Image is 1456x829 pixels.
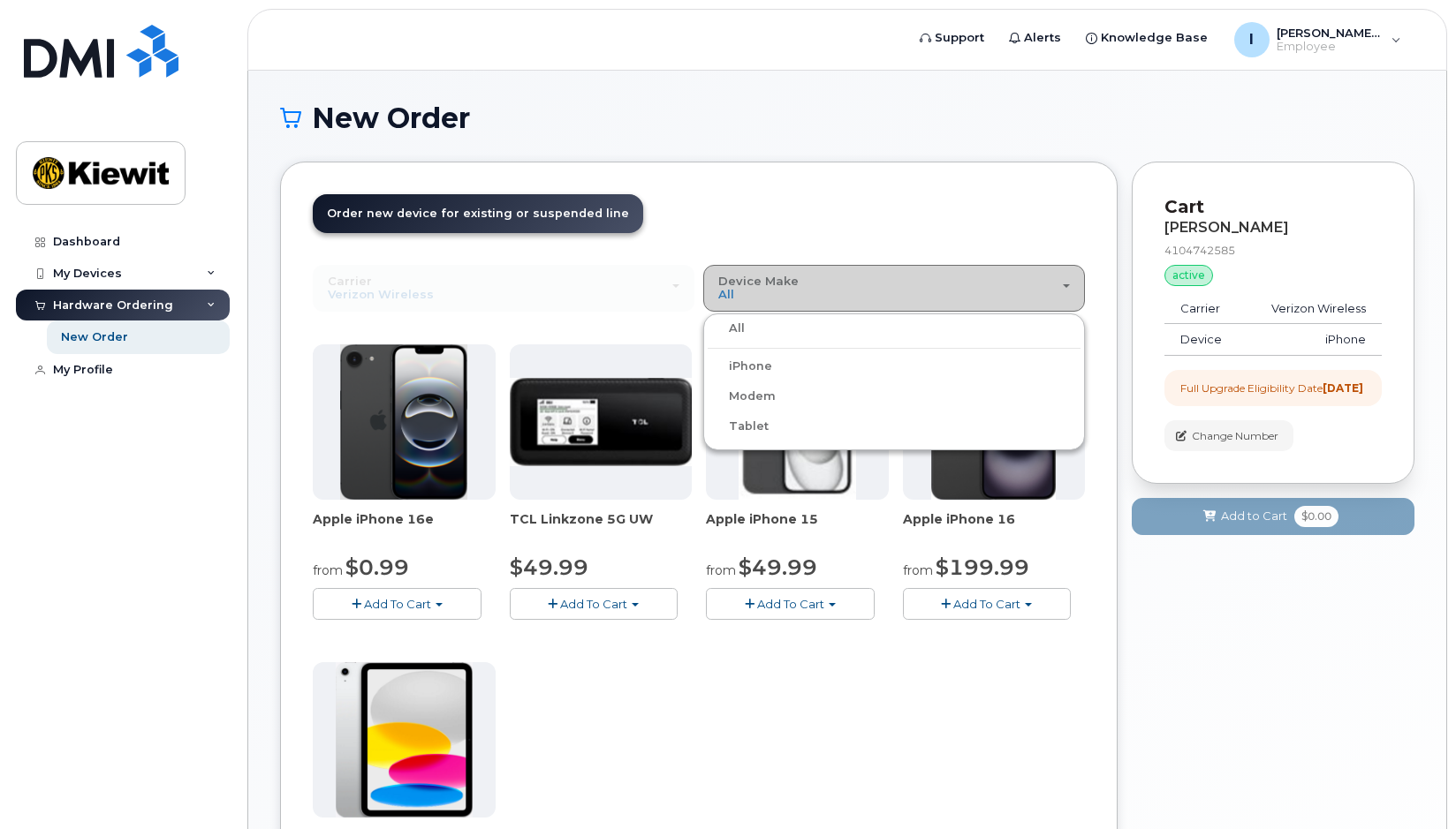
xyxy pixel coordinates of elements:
img: linkzone5g.png [510,378,693,466]
span: $199.99 [936,554,1029,580]
span: Add To Cart [757,597,824,611]
span: $0.99 [345,554,409,580]
span: $0.00 [1294,506,1338,527]
button: Add To Cart [706,588,875,619]
span: Add To Cart [560,597,627,611]
small: from [706,562,736,578]
button: Device Make All [703,265,1085,311]
div: TCL Linkzone 5G UW [510,510,693,546]
span: Add To Cart [364,597,431,611]
div: Apple iPhone 16 [903,510,1086,546]
strong: [DATE] [1323,381,1363,395]
button: Add to Cart $0.00 [1132,498,1414,534]
span: Add to Cart [1221,508,1287,524]
span: Change Number [1192,428,1278,444]
p: Cart [1164,194,1382,220]
img: ipad_11.png [336,662,473,818]
div: active [1164,265,1213,286]
td: Carrier [1164,293,1244,325]
label: iPhone [708,356,772,377]
td: Device [1164,324,1244,356]
span: $49.99 [739,554,817,580]
button: Add To Cart [313,588,482,619]
span: Order new device for existing or suspended line [327,207,629,220]
small: from [313,562,343,578]
div: 4104742585 [1164,243,1382,258]
button: Add To Cart [510,588,679,619]
div: Full Upgrade Eligibility Date [1180,381,1363,396]
span: $49.99 [510,554,588,580]
small: from [903,562,933,578]
span: All [718,287,734,301]
label: Tablet [708,416,769,437]
span: Device Make [718,274,799,288]
button: Add To Cart [903,588,1072,619]
label: Modem [708,386,776,407]
img: iphone16e.png [340,344,467,500]
td: Verizon Wireless [1244,293,1382,325]
td: iPhone [1244,324,1382,356]
div: [PERSON_NAME] [1164,220,1382,236]
h1: New Order [280,102,1414,133]
button: Change Number [1164,420,1293,451]
div: Apple iPhone 15 [706,510,889,546]
iframe: Messenger Launcher [1379,752,1443,816]
label: All [708,318,745,339]
div: Apple iPhone 16e [313,510,496,546]
span: Add To Cart [953,597,1020,611]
